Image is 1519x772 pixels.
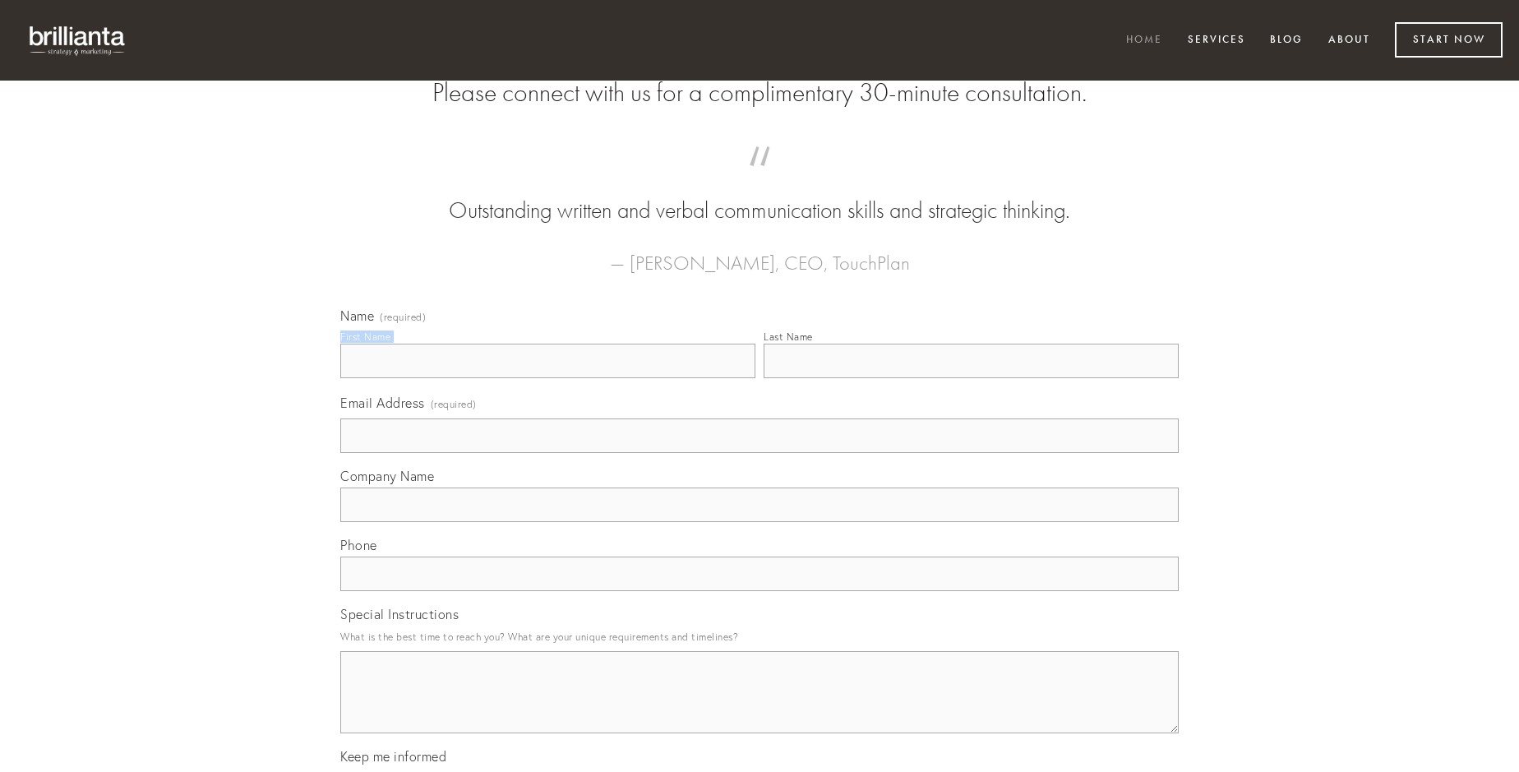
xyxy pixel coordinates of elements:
[340,468,434,484] span: Company Name
[340,537,377,553] span: Phone
[340,626,1179,648] p: What is the best time to reach you? What are your unique requirements and timelines?
[380,312,426,322] span: (required)
[1115,27,1173,54] a: Home
[367,163,1152,227] blockquote: Outstanding written and verbal communication skills and strategic thinking.
[431,393,477,415] span: (required)
[367,227,1152,280] figcaption: — [PERSON_NAME], CEO, TouchPlan
[1177,27,1256,54] a: Services
[340,77,1179,109] h2: Please connect with us for a complimentary 30-minute consultation.
[340,606,459,622] span: Special Instructions
[340,331,390,343] div: First Name
[1395,22,1503,58] a: Start Now
[764,331,813,343] div: Last Name
[340,748,446,765] span: Keep me informed
[367,163,1152,195] span: “
[340,395,425,411] span: Email Address
[1259,27,1314,54] a: Blog
[340,307,374,324] span: Name
[16,16,140,64] img: brillianta - research, strategy, marketing
[1318,27,1381,54] a: About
